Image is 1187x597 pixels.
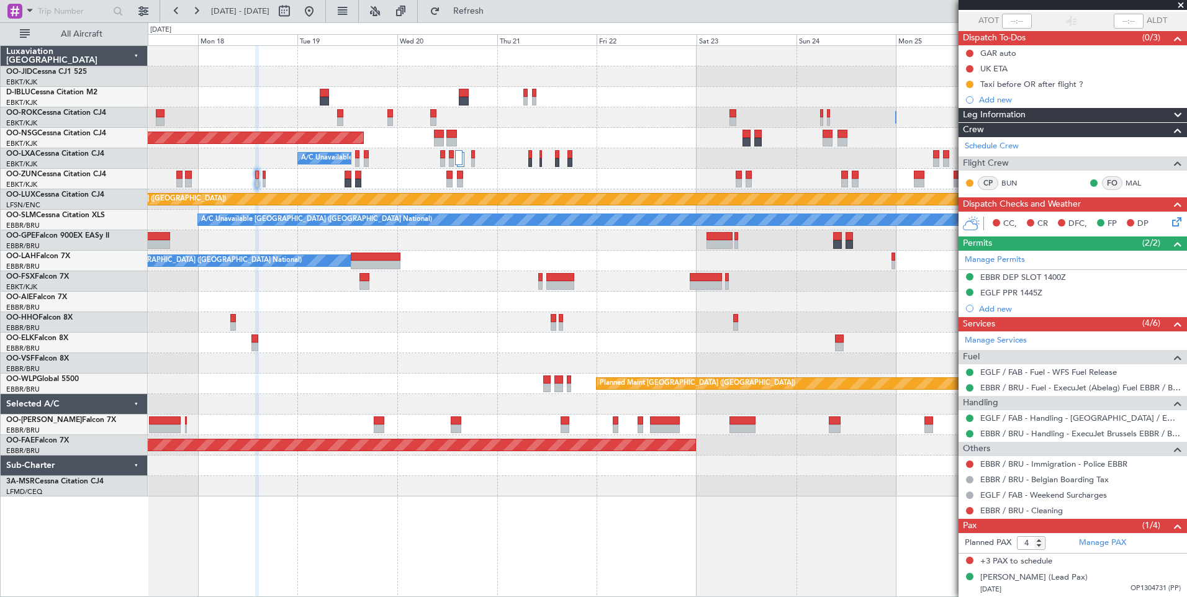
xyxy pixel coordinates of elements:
[397,34,497,45] div: Wed 20
[32,30,131,38] span: All Aircraft
[6,314,38,321] span: OO-HHO
[6,109,37,117] span: OO-ROK
[697,34,797,45] div: Sat 23
[6,68,32,76] span: OO-JID
[6,253,36,260] span: OO-LAH
[443,7,495,16] span: Refresh
[6,171,37,178] span: OO-ZUN
[980,79,1083,89] div: Taxi before OR after flight ?
[6,171,106,178] a: OO-ZUNCessna Citation CJ4
[6,294,33,301] span: OO-AIE
[979,94,1181,105] div: Add new
[6,150,35,158] span: OO-LXA
[6,478,35,485] span: 3A-MSR
[1142,519,1160,532] span: (1/4)
[980,48,1016,58] div: GAR auto
[979,303,1181,314] div: Add new
[963,236,992,251] span: Permits
[6,89,30,96] span: D-IBLU
[198,34,298,45] div: Mon 18
[6,221,40,230] a: EBBR/BRU
[6,487,42,496] a: LFMD/CEQ
[6,241,40,251] a: EBBR/BRU
[963,519,977,533] span: Pax
[6,130,106,137] a: OO-NSGCessna Citation CJ4
[101,251,302,270] div: Owner [GEOGRAPHIC_DATA] ([GEOGRAPHIC_DATA] National)
[6,119,37,128] a: EBKT/KJK
[6,273,35,281] span: OO-FSX
[6,375,37,383] span: OO-WLP
[1147,15,1167,27] span: ALDT
[965,140,1019,153] a: Schedule Crew
[6,262,40,271] a: EBBR/BRU
[6,191,35,199] span: OO-LUX
[6,385,40,394] a: EBBR/BRU
[6,232,109,240] a: OO-GPEFalcon 900EX EASy II
[297,34,397,45] div: Tue 19
[38,2,109,20] input: Trip Number
[6,273,69,281] a: OO-FSXFalcon 7X
[6,375,79,383] a: OO-WLPGlobal 5500
[6,294,67,301] a: OO-AIEFalcon 7X
[6,200,40,210] a: LFSN/ENC
[1108,218,1117,230] span: FP
[6,212,36,219] span: OO-SLM
[6,191,104,199] a: OO-LUXCessna Citation CJ4
[1002,14,1032,29] input: --:--
[963,350,980,364] span: Fuel
[497,34,597,45] div: Thu 21
[6,109,106,117] a: OO-ROKCessna Citation CJ4
[1079,537,1126,549] a: Manage PAX
[963,156,1009,171] span: Flight Crew
[6,89,97,96] a: D-IBLUCessna Citation M2
[965,537,1011,549] label: Planned PAX
[6,426,40,435] a: EBBR/BRU
[6,130,37,137] span: OO-NSG
[1068,218,1087,230] span: DFC,
[600,374,795,393] div: Planned Maint [GEOGRAPHIC_DATA] ([GEOGRAPHIC_DATA])
[301,149,353,168] div: A/C Unavailable
[980,367,1117,377] a: EGLF / FAB - Fuel - WFS Fuel Release
[6,98,37,107] a: EBKT/KJK
[980,585,1001,594] span: [DATE]
[14,24,135,44] button: All Aircraft
[963,108,1026,122] span: Leg Information
[980,428,1181,439] a: EBBR / BRU - Handling - ExecuJet Brussels EBBR / BRU
[6,478,104,485] a: 3A-MSRCessna Citation CJ4
[6,323,40,333] a: EBBR/BRU
[150,25,171,35] div: [DATE]
[1003,218,1017,230] span: CC,
[6,159,37,169] a: EBKT/KJK
[1142,236,1160,249] span: (2/2)
[1142,31,1160,44] span: (0/3)
[1131,583,1181,594] span: OP1304731 (PP)
[1137,218,1149,230] span: DP
[980,382,1181,393] a: EBBR / BRU - Fuel - ExecuJet (Abelag) Fuel EBBR / BRU
[6,282,37,292] a: EBKT/KJK
[6,303,40,312] a: EBBR/BRU
[1142,316,1160,330] span: (4/6)
[6,334,34,342] span: OO-ELK
[963,123,984,137] span: Crew
[963,197,1081,212] span: Dispatch Checks and Weather
[6,253,70,260] a: OO-LAHFalcon 7X
[1126,177,1153,189] a: MAL
[6,416,116,424] a: OO-[PERSON_NAME]Falcon 7X
[896,34,996,45] div: Mon 25
[424,1,499,21] button: Refresh
[965,254,1025,266] a: Manage Permits
[965,334,1027,347] a: Manage Services
[963,317,995,331] span: Services
[201,210,432,229] div: A/C Unavailable [GEOGRAPHIC_DATA] ([GEOGRAPHIC_DATA] National)
[6,446,40,456] a: EBBR/BRU
[6,344,40,353] a: EBBR/BRU
[797,34,896,45] div: Sun 24
[980,413,1181,423] a: EGLF / FAB - Handling - [GEOGRAPHIC_DATA] / EGLF / FAB
[1037,218,1048,230] span: CR
[6,150,104,158] a: OO-LXACessna Citation CJ4
[980,63,1008,74] div: UK ETA
[597,34,697,45] div: Fri 22
[978,176,998,190] div: CP
[6,314,73,321] a: OO-HHOFalcon 8X
[6,78,37,87] a: EBKT/KJK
